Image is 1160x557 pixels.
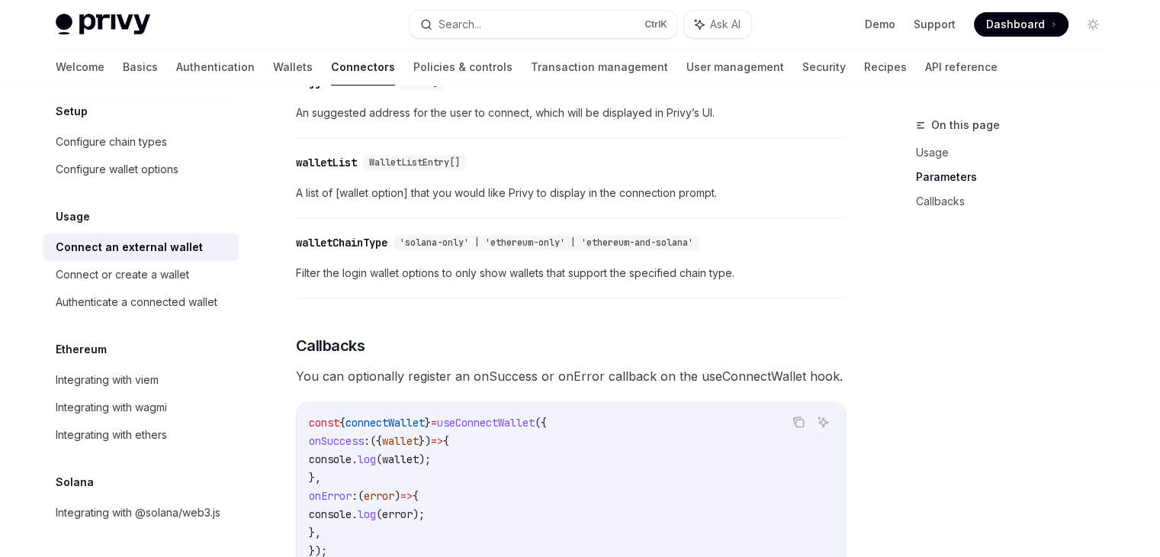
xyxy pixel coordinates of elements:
span: : [364,434,370,448]
a: Transaction management [531,49,668,85]
span: You can optionally register an onSuccess or onError callback on the useConnectWallet hook. [296,365,846,387]
span: { [339,416,345,430]
span: 'solana-only' | 'ethereum-only' | 'ethereum-and-solana' [400,237,693,249]
a: Dashboard [974,12,1068,37]
span: = [431,416,437,430]
h5: Usage [56,208,90,226]
span: connectWallet [345,416,425,430]
span: } [425,416,431,430]
span: Dashboard [986,17,1045,32]
a: Connectors [331,49,395,85]
span: { [413,489,419,503]
div: Configure wallet options [56,160,178,179]
div: Search... [439,15,481,34]
a: Welcome [56,49,104,85]
span: WalletListEntry[] [369,156,460,169]
a: API reference [925,49,998,85]
a: Integrating with wagmi [43,394,239,421]
button: Ask AI [813,412,833,432]
span: An suggested address for the user to connect, which will be displayed in Privy’s UI. [296,104,846,122]
div: Integrating with viem [56,371,159,389]
span: : [352,489,358,503]
span: console [309,452,352,466]
button: Ask AI [684,11,751,38]
button: Copy the contents from the code block [789,412,808,432]
span: ({ [370,434,382,448]
div: Integrating with @solana/web3.js [56,504,220,522]
span: ( [376,507,382,521]
a: Security [802,49,846,85]
span: wallet [382,452,419,466]
h5: Setup [56,102,88,121]
div: walletList [296,155,357,170]
span: log [358,507,376,521]
span: . [352,507,358,521]
a: Support [914,17,956,32]
span: Callbacks [296,335,365,356]
a: Recipes [864,49,907,85]
span: Ctrl K [644,18,667,31]
a: Connect an external wallet [43,233,239,261]
div: Connect an external wallet [56,238,203,256]
span: onError [309,489,352,503]
a: Demo [865,17,895,32]
span: error [382,507,413,521]
a: Authenticate a connected wallet [43,288,239,316]
span: log [358,452,376,466]
span: { [443,434,449,448]
span: ({ [535,416,547,430]
a: Authentication [176,49,255,85]
h5: Solana [56,473,94,491]
a: Policies & controls [413,49,513,85]
a: Integrating with viem [43,366,239,394]
span: ) [394,489,400,503]
span: onSuccess [309,434,364,448]
span: }, [309,471,321,485]
a: Connect or create a wallet [43,261,239,288]
span: wallet [382,434,419,448]
a: Callbacks [916,189,1117,214]
span: ( [358,489,364,503]
a: Parameters [916,165,1117,189]
a: Integrating with @solana/web3.js [43,499,239,526]
a: Usage [916,140,1117,165]
div: Connect or create a wallet [56,266,189,284]
span: . [352,452,358,466]
div: walletChainType [296,235,387,250]
div: Configure chain types [56,133,167,151]
span: On this page [931,116,1000,134]
a: Configure wallet options [43,156,239,183]
a: Integrating with ethers [43,421,239,449]
img: light logo [56,14,150,35]
a: Configure chain types [43,128,239,156]
button: Toggle dark mode [1081,12,1105,37]
span: ); [413,507,425,521]
h5: Ethereum [56,340,107,359]
span: ); [419,452,431,466]
a: Basics [123,49,158,85]
span: }) [419,434,431,448]
span: }, [309,526,321,539]
div: Integrating with ethers [56,426,167,444]
span: const [309,416,339,430]
span: A list of [wallet option] that you would like Privy to display in the connection prompt. [296,184,846,202]
span: Ask AI [710,17,741,32]
button: Search...CtrlK [410,11,676,38]
span: console [309,507,352,521]
span: useConnectWallet [437,416,535,430]
span: Filter the login wallet options to only show wallets that support the specified chain type. [296,264,846,282]
span: error [364,489,394,503]
span: => [431,434,443,448]
div: Authenticate a connected wallet [56,293,217,311]
span: ( [376,452,382,466]
a: User management [686,49,784,85]
a: Wallets [273,49,313,85]
span: => [400,489,413,503]
div: Integrating with wagmi [56,398,167,417]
